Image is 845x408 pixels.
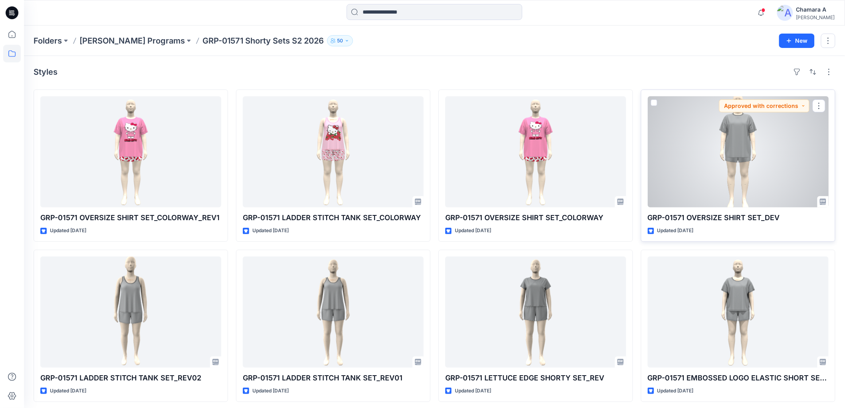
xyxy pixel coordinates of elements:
div: Chamara A [796,5,835,14]
p: Updated [DATE] [455,227,491,235]
button: 50 [327,35,353,46]
h4: Styles [34,67,58,77]
p: Updated [DATE] [252,387,289,395]
a: Folders [34,35,62,46]
p: GRP-01571 OVERSIZE SHIRT SET_COLORWAY_REV1 [40,212,221,223]
a: GRP-01571 LETTUCE EDGE SHORTY SET_REV [445,257,626,368]
p: Updated [DATE] [657,387,694,395]
p: GRP-01571 LADDER STITCH TANK SET_REV02 [40,372,221,384]
img: avatar [777,5,793,21]
p: GRP-01571 OVERSIZE SHIRT SET_COLORWAY [445,212,626,223]
p: Updated [DATE] [657,227,694,235]
a: GRP-01571 LADDER STITCH TANK SET_REV01 [243,257,424,368]
p: GRP-01571 EMBOSSED LOGO ELASTIC SHORT SET_DEV [648,372,829,384]
p: GRP-01571 OVERSIZE SHIRT SET_DEV [648,212,829,223]
p: Updated [DATE] [50,227,86,235]
p: Updated [DATE] [50,387,86,395]
p: Updated [DATE] [455,387,491,395]
a: GRP-01571 OVERSIZE SHIRT SET_COLORWAY [445,96,626,207]
a: GRP-01571 EMBOSSED LOGO ELASTIC SHORT SET_DEV [648,257,829,368]
p: GRP-01571 LADDER STITCH TANK SET_COLORWAY [243,212,424,223]
div: [PERSON_NAME] [796,14,835,20]
p: Updated [DATE] [252,227,289,235]
a: GRP-01571 OVERSIZE SHIRT SET_COLORWAY_REV1 [40,96,221,207]
a: GRP-01571 OVERSIZE SHIRT SET_DEV [648,96,829,207]
p: 50 [337,36,343,45]
a: GRP-01571 LADDER STITCH TANK SET_COLORWAY [243,96,424,207]
p: GRP-01571 LETTUCE EDGE SHORTY SET_REV [445,372,626,384]
button: New [779,34,815,48]
a: [PERSON_NAME] Programs [79,35,185,46]
a: GRP-01571 LADDER STITCH TANK SET_REV02 [40,257,221,368]
p: GRP-01571 Shorty Sets S2 2026 [202,35,324,46]
p: GRP-01571 LADDER STITCH TANK SET_REV01 [243,372,424,384]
